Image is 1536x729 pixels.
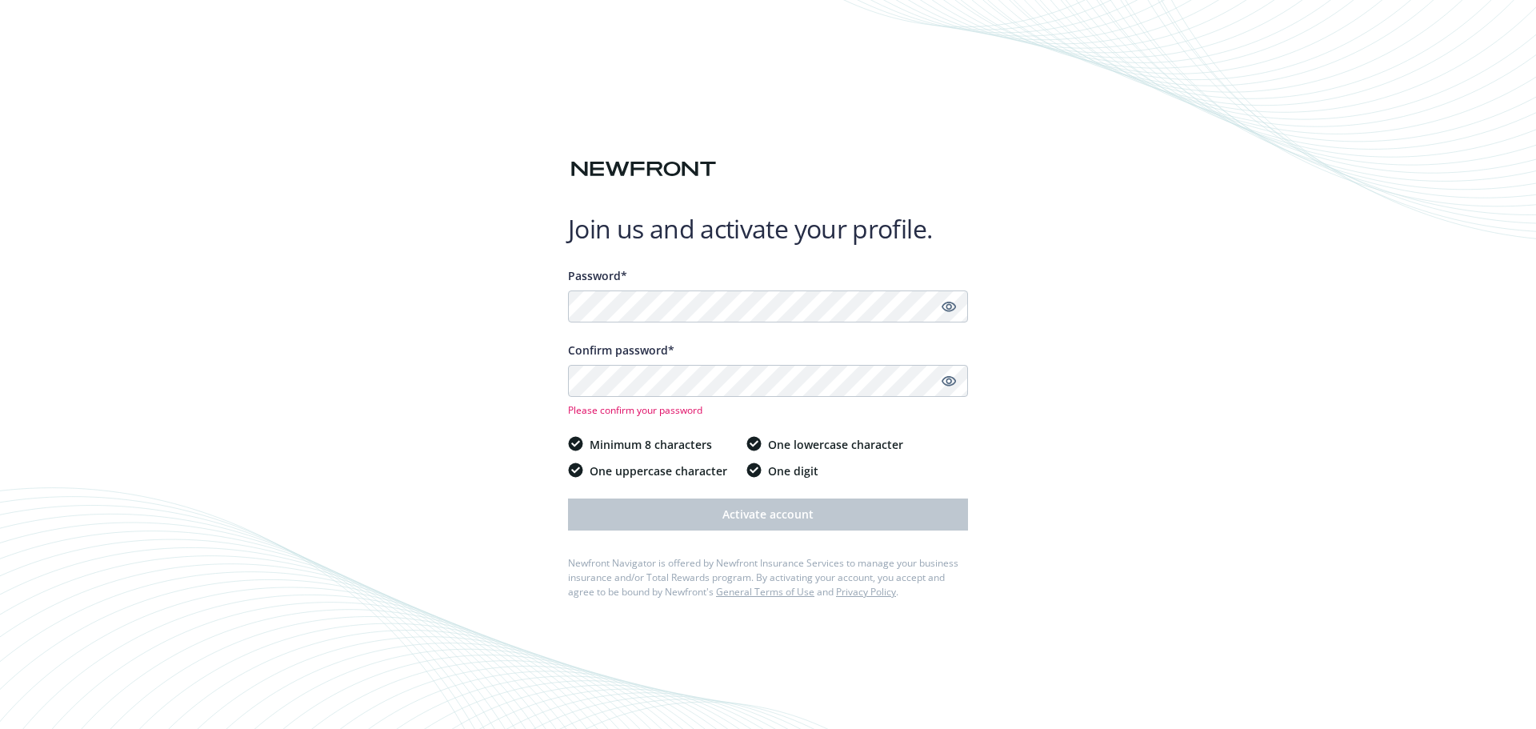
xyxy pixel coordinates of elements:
span: Activate account [722,507,814,522]
span: One lowercase character [768,436,903,453]
h1: Join us and activate your profile. [568,213,968,245]
img: Newfront logo [568,155,719,183]
a: Show password [939,371,958,391]
span: Minimum 8 characters [590,436,712,453]
button: Activate account [568,499,968,531]
span: Please confirm your password [568,403,968,417]
span: Password* [568,268,627,283]
input: Enter a unique password... [568,290,968,322]
div: Newfront Navigator is offered by Newfront Insurance Services to manage your business insurance an... [568,556,968,599]
a: General Terms of Use [716,585,814,599]
span: One digit [768,463,818,479]
span: Confirm password* [568,342,674,358]
a: Privacy Policy [836,585,896,599]
input: Confirm your unique password... [568,365,968,397]
span: One uppercase character [590,463,727,479]
a: Show password [939,297,958,316]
